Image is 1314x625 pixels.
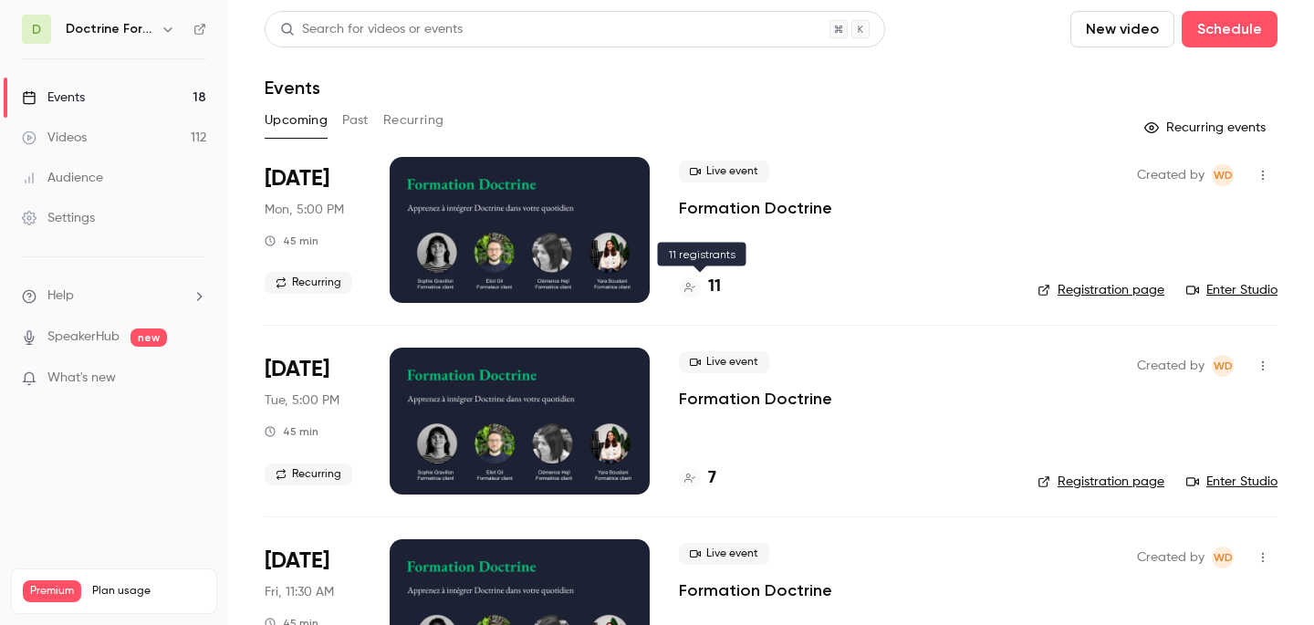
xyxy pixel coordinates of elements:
[1070,11,1174,47] button: New video
[1214,355,1233,377] span: WD
[1137,164,1204,186] span: Created by
[1186,473,1277,491] a: Enter Studio
[265,201,344,219] span: Mon, 5:00 PM
[708,275,721,299] h4: 11
[265,464,352,485] span: Recurring
[265,547,329,576] span: [DATE]
[265,348,360,494] div: Oct 14 Tue, 5:00 PM (Europe/Paris)
[1212,355,1234,377] span: Webinar Doctrine
[265,424,318,439] div: 45 min
[184,370,206,387] iframe: Noticeable Trigger
[66,20,153,38] h6: Doctrine Formation Avocats
[679,543,769,565] span: Live event
[1136,113,1277,142] button: Recurring events
[22,129,87,147] div: Videos
[265,106,328,135] button: Upcoming
[1214,164,1233,186] span: WD
[1137,355,1204,377] span: Created by
[22,286,206,306] li: help-dropdown-opener
[280,20,463,39] div: Search for videos or events
[22,169,103,187] div: Audience
[679,197,832,219] a: Formation Doctrine
[47,328,120,347] a: SpeakerHub
[47,369,116,388] span: What's new
[1137,547,1204,568] span: Created by
[1038,281,1164,299] a: Registration page
[1214,547,1233,568] span: WD
[265,77,320,99] h1: Events
[708,466,716,491] h4: 7
[265,234,318,248] div: 45 min
[265,583,334,601] span: Fri, 11:30 AM
[1038,473,1164,491] a: Registration page
[1186,281,1277,299] a: Enter Studio
[265,157,360,303] div: Oct 13 Mon, 5:00 PM (Europe/Paris)
[92,584,205,599] span: Plan usage
[22,89,85,107] div: Events
[679,388,832,410] a: Formation Doctrine
[383,106,444,135] button: Recurring
[265,355,329,384] span: [DATE]
[265,272,352,294] span: Recurring
[22,209,95,227] div: Settings
[265,164,329,193] span: [DATE]
[1212,547,1234,568] span: Webinar Doctrine
[1212,164,1234,186] span: Webinar Doctrine
[679,161,769,182] span: Live event
[23,580,81,602] span: Premium
[679,351,769,373] span: Live event
[342,106,369,135] button: Past
[679,466,716,491] a: 7
[32,20,41,39] span: D
[130,328,167,347] span: new
[679,579,832,601] a: Formation Doctrine
[679,275,721,299] a: 11
[265,391,339,410] span: Tue, 5:00 PM
[1182,11,1277,47] button: Schedule
[47,286,74,306] span: Help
